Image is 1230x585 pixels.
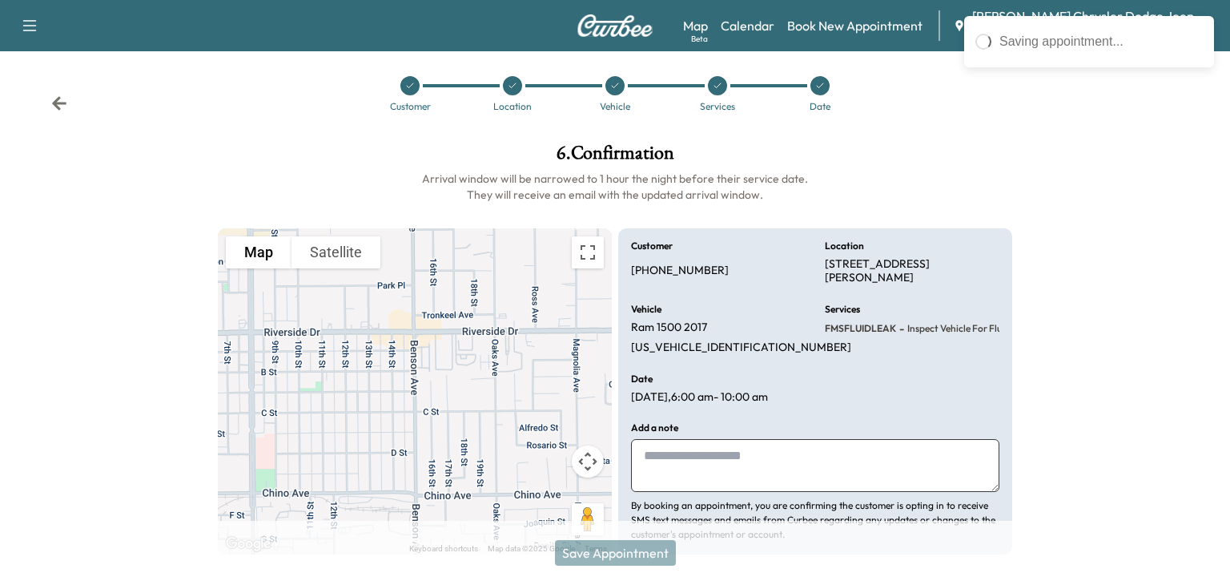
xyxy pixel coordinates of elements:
div: Date [810,102,830,111]
p: [PHONE_NUMBER] [631,264,729,278]
a: Calendar [721,16,774,35]
h6: Date [631,374,653,384]
span: Inspect Vehicle for Fluid Leak [904,322,1032,335]
div: Services [700,102,735,111]
h6: Vehicle [631,305,661,314]
button: Drag Pegman onto the map to open Street View [572,503,604,535]
button: Show satellite imagery [291,236,380,268]
span: - [896,321,904,337]
span: [PERSON_NAME] Chrysler Dodge Jeep RAM of [GEOGRAPHIC_DATA] [972,6,1217,45]
a: Book New Appointment [787,16,922,35]
h6: Services [825,305,860,314]
p: [DATE] , 6:00 am - 10:00 am [631,390,768,405]
button: Map camera controls [572,446,604,478]
p: [US_VEHICLE_IDENTIFICATION_NUMBER] [631,341,851,355]
div: Customer [390,102,431,111]
div: Vehicle [600,102,630,111]
h6: Location [825,241,864,251]
p: By booking an appointment, you are confirming the customer is opting in to receive SMS text messa... [631,498,999,542]
div: Beta [691,33,708,45]
h6: Add a note [631,423,678,433]
p: [STREET_ADDRESS][PERSON_NAME] [825,257,999,285]
div: Location [493,102,532,111]
div: Back [51,95,67,111]
p: Ram 1500 2017 [631,321,707,335]
a: MapBeta [683,16,708,35]
h6: Arrival window will be narrowed to 1 hour the night before their service date. They will receive ... [218,171,1012,203]
img: Curbee Logo [577,14,653,37]
div: Saving appointment... [999,32,1203,51]
span: FMSFLUIDLEAK [825,322,896,335]
h1: 6 . Confirmation [218,143,1012,171]
button: Show street map [226,236,291,268]
button: Toggle fullscreen view [572,236,604,268]
h6: Customer [631,241,673,251]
